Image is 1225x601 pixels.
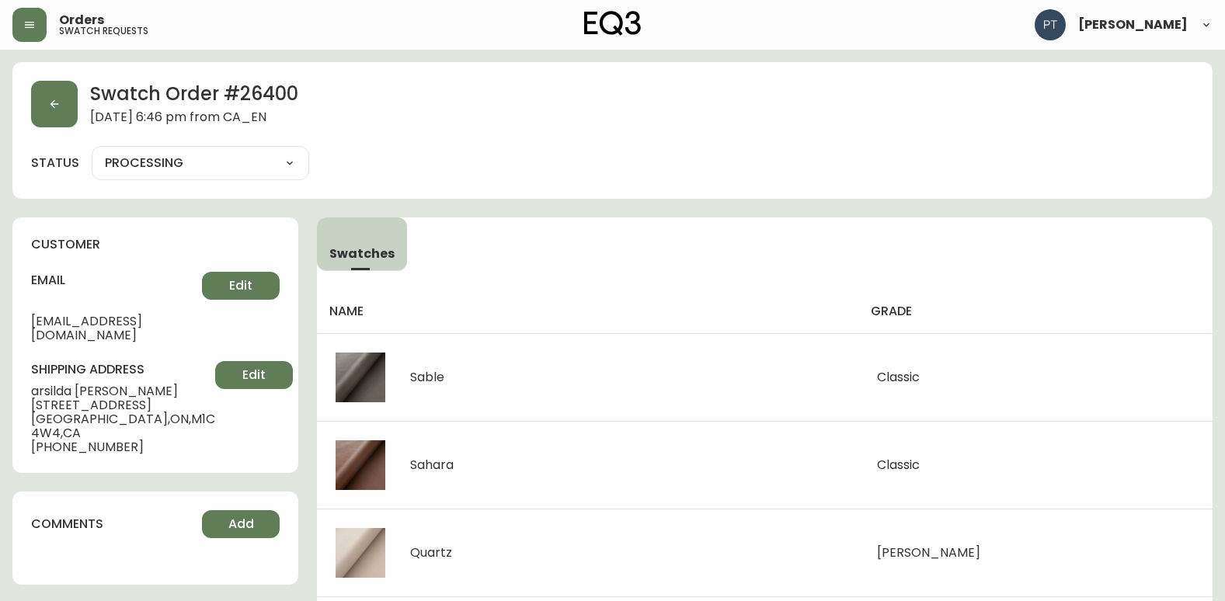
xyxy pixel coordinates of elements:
span: Swatches [329,245,395,262]
span: Classic [877,368,920,386]
span: [STREET_ADDRESS] [31,398,215,412]
button: Edit [215,361,293,389]
img: 986dcd8e1aab7847125929f325458823 [1035,9,1066,40]
h4: name [329,303,846,320]
h2: Swatch Order # 26400 [90,81,298,110]
span: [PHONE_NUMBER] [31,440,215,454]
h4: customer [31,236,280,253]
h4: comments [31,516,103,533]
h4: shipping address [31,361,215,378]
span: Edit [242,367,266,384]
label: status [31,155,79,172]
span: [DATE] 6:46 pm from CA_EN [90,110,298,127]
h4: grade [871,303,1200,320]
span: Edit [229,277,252,294]
span: Orders [59,14,104,26]
img: logo [584,11,642,36]
div: Quartz [410,546,452,560]
img: 74ff8c7f-4b6a-45e0-b6eb-55908630c891.jpg-thumb.jpg [336,353,385,402]
span: [EMAIL_ADDRESS][DOMAIN_NAME] [31,314,202,342]
button: Add [202,510,280,538]
span: [PERSON_NAME] [1078,19,1188,31]
button: Edit [202,272,280,300]
h5: swatch requests [59,26,148,36]
img: 29e1db63-fcdc-4e0e-8c18-eb5cc83cb231.jpg-thumb.jpg [336,528,385,578]
div: Sahara [410,458,454,472]
div: Sable [410,370,444,384]
img: 8f3d034f-c6e6-44b1-97ee-158a13499d40.jpg-thumb.jpg [336,440,385,490]
span: [GEOGRAPHIC_DATA] , ON , M1C 4W4 , CA [31,412,215,440]
h4: email [31,272,202,289]
span: Add [228,516,254,533]
span: Classic [877,456,920,474]
span: arsilda [PERSON_NAME] [31,384,215,398]
span: [PERSON_NAME] [877,544,980,561]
